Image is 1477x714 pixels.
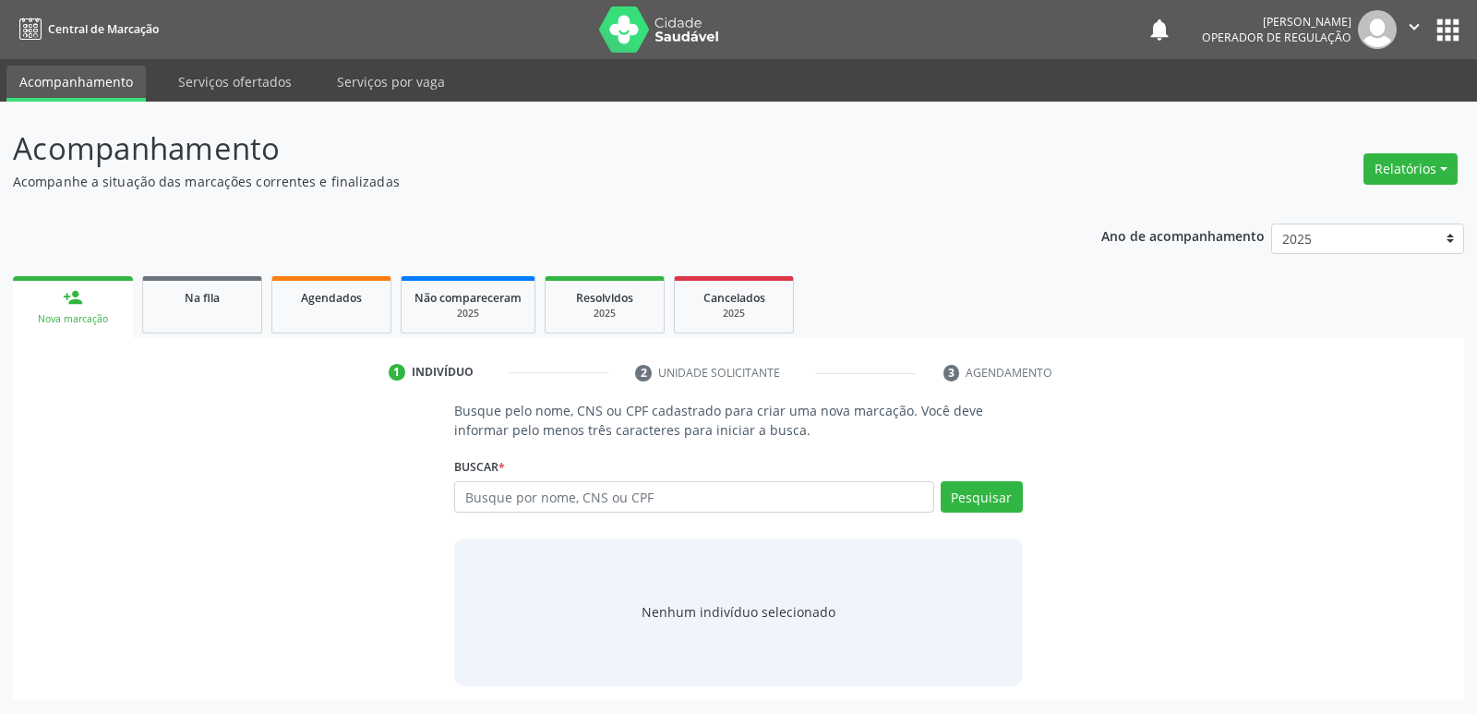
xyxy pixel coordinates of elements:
div: 1 [389,364,405,381]
label: Buscar [454,453,505,481]
span: Resolvidos [576,290,633,306]
p: Ano de acompanhamento [1101,224,1265,247]
p: Acompanhamento [13,126,1028,172]
span: Na fila [185,290,220,306]
div: 2025 [558,307,651,321]
div: person_add [63,287,83,308]
p: Busque pelo nome, CNS ou CPF cadastrado para criar uma nova marcação. Você deve informar pelo men... [454,401,1022,440]
i:  [1404,17,1424,37]
button: notifications [1147,17,1172,42]
span: Agendados [301,290,362,306]
a: Acompanhamento [6,66,146,102]
span: Não compareceram [414,290,522,306]
a: Serviços por vaga [324,66,458,98]
span: Cancelados [703,290,765,306]
div: 2025 [414,307,522,321]
span: Central de Marcação [48,21,159,37]
button:  [1397,10,1432,49]
a: Central de Marcação [13,14,159,44]
p: Acompanhe a situação das marcações correntes e finalizadas [13,172,1028,191]
div: Indivíduo [412,364,474,381]
div: Nenhum indivíduo selecionado [642,602,835,622]
a: Serviços ofertados [165,66,305,98]
img: img [1358,10,1397,49]
input: Busque por nome, CNS ou CPF [454,481,933,513]
button: Pesquisar [941,481,1023,513]
div: 2025 [688,307,780,321]
span: Operador de regulação [1202,30,1351,45]
div: [PERSON_NAME] [1202,14,1351,30]
button: apps [1432,14,1464,46]
button: Relatórios [1363,153,1458,185]
div: Nova marcação [26,312,120,326]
